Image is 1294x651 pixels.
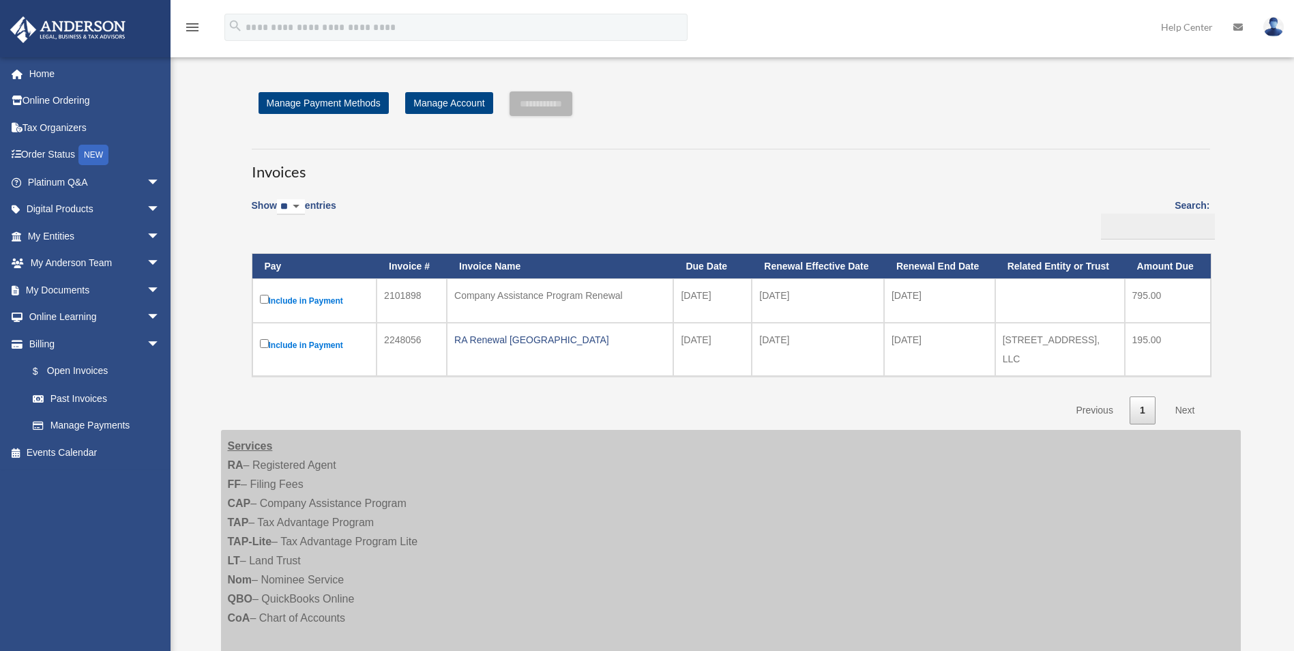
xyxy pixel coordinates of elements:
input: Include in Payment [260,339,269,348]
strong: Nom [228,574,252,585]
strong: TAP-Lite [228,536,272,547]
th: Renewal End Date: activate to sort column ascending [884,254,995,279]
a: My Documentsarrow_drop_down [10,276,181,304]
td: [STREET_ADDRESS], LLC [995,323,1125,376]
td: [DATE] [673,278,752,323]
div: Company Assistance Program Renewal [454,286,666,305]
td: [DATE] [884,278,995,323]
th: Invoice Name: activate to sort column ascending [447,254,673,279]
td: [DATE] [752,278,884,323]
label: Include in Payment [260,292,370,309]
img: Anderson Advisors Platinum Portal [6,16,130,43]
strong: QBO [228,593,252,605]
a: Events Calendar [10,439,181,466]
a: Home [10,60,181,87]
strong: FF [228,478,241,490]
strong: LT [228,555,240,566]
span: arrow_drop_down [147,304,174,332]
a: menu [184,24,201,35]
th: Pay: activate to sort column descending [252,254,377,279]
div: RA Renewal [GEOGRAPHIC_DATA] [454,330,666,349]
a: Tax Organizers [10,114,181,141]
td: 795.00 [1125,278,1211,323]
strong: CAP [228,497,251,509]
a: Online Ordering [10,87,181,115]
a: $Open Invoices [19,358,167,386]
td: 2101898 [377,278,447,323]
img: User Pic [1263,17,1284,37]
span: $ [40,363,47,380]
div: NEW [78,145,108,165]
span: arrow_drop_down [147,169,174,197]
strong: CoA [228,612,250,624]
h3: Invoices [252,149,1210,183]
a: Digital Productsarrow_drop_down [10,196,181,223]
a: Past Invoices [19,385,174,412]
a: My Anderson Teamarrow_drop_down [10,250,181,277]
strong: TAP [228,517,249,528]
a: Previous [1065,396,1123,424]
th: Due Date: activate to sort column ascending [673,254,752,279]
a: Order StatusNEW [10,141,181,169]
a: Billingarrow_drop_down [10,330,174,358]
td: [DATE] [884,323,995,376]
th: Related Entity or Trust: activate to sort column ascending [995,254,1125,279]
input: Search: [1101,214,1215,240]
a: Online Learningarrow_drop_down [10,304,181,331]
td: [DATE] [673,323,752,376]
a: Manage Account [405,92,492,114]
strong: RA [228,459,244,471]
span: arrow_drop_down [147,250,174,278]
a: Manage Payments [19,412,174,439]
th: Invoice #: activate to sort column ascending [377,254,447,279]
span: arrow_drop_down [147,222,174,250]
td: [DATE] [752,323,884,376]
i: search [228,18,243,33]
input: Include in Payment [260,295,269,304]
td: 195.00 [1125,323,1211,376]
label: Show entries [252,197,336,229]
label: Include in Payment [260,336,370,353]
a: 1 [1130,396,1156,424]
strong: Services [228,440,273,452]
span: arrow_drop_down [147,330,174,358]
th: Amount Due: activate to sort column ascending [1125,254,1211,279]
span: arrow_drop_down [147,276,174,304]
th: Renewal Effective Date: activate to sort column ascending [752,254,884,279]
i: menu [184,19,201,35]
a: My Entitiesarrow_drop_down [10,222,181,250]
select: Showentries [277,199,305,215]
label: Search: [1096,197,1210,240]
span: arrow_drop_down [147,196,174,224]
a: Manage Payment Methods [259,92,389,114]
a: Next [1165,396,1205,424]
a: Platinum Q&Aarrow_drop_down [10,169,181,196]
td: 2248056 [377,323,447,376]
